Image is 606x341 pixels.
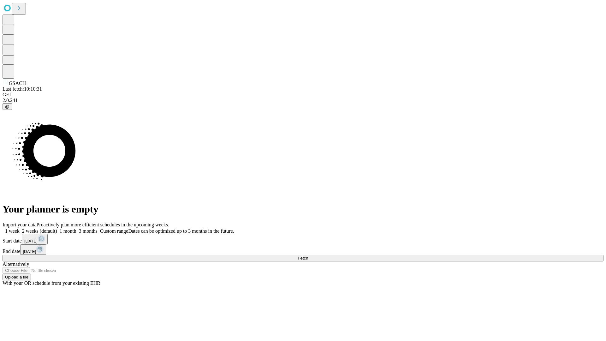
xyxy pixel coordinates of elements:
[5,104,9,109] span: @
[37,222,169,227] span: Proactively plan more efficient schedules in the upcoming weeks.
[3,98,603,103] div: 2.0.241
[60,228,76,234] span: 1 month
[3,234,603,244] div: Start date
[24,239,38,243] span: [DATE]
[3,280,100,286] span: With your OR schedule from your existing EHR
[3,103,12,110] button: @
[22,234,48,244] button: [DATE]
[5,228,20,234] span: 1 week
[3,203,603,215] h1: Your planner is empty
[298,256,308,260] span: Fetch
[23,249,36,254] span: [DATE]
[3,222,37,227] span: Import your data
[9,81,26,86] span: GSACH
[3,261,29,267] span: Alternatively
[3,92,603,98] div: GEI
[79,228,98,234] span: 3 months
[128,228,234,234] span: Dates can be optimized up to 3 months in the future.
[3,274,31,280] button: Upload a file
[3,244,603,255] div: End date
[22,228,57,234] span: 2 weeks (default)
[100,228,128,234] span: Custom range
[3,255,603,261] button: Fetch
[3,86,42,92] span: Last fetch: 10:10:31
[20,244,46,255] button: [DATE]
